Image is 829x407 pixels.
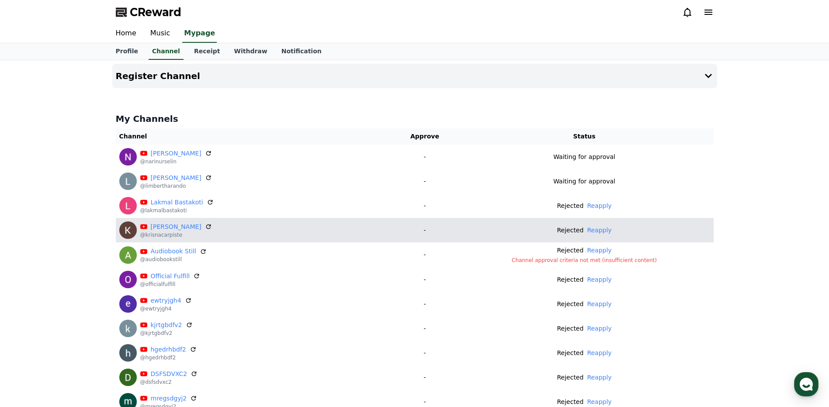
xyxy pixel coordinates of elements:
[227,43,274,60] a: Withdraw
[140,231,212,238] p: @krisnacarpiste
[455,128,714,145] th: Status
[398,397,451,407] p: -
[587,201,611,210] button: Reapply
[130,5,181,19] span: CReward
[398,201,451,210] p: -
[140,158,212,165] p: @narinurselin
[398,324,451,333] p: -
[129,290,151,297] span: Settings
[587,226,611,235] button: Reapply
[119,172,137,190] img: Limberth Arando
[557,246,583,255] p: Rejected
[151,272,190,281] a: Official Fulfill
[587,373,611,382] button: Reapply
[140,330,193,337] p: @kjrtgbdfv2
[140,354,197,361] p: @hgedrhbdf2
[112,64,717,88] button: Register Channel
[119,344,137,362] img: hgedrhbdf2
[398,300,451,309] p: -
[587,275,611,284] button: Reapply
[119,148,137,166] img: Nari Nurselin
[398,177,451,186] p: -
[398,275,451,284] p: -
[140,281,201,288] p: @officialfulfill
[557,373,583,382] p: Rejected
[3,277,58,299] a: Home
[113,277,168,299] a: Settings
[587,324,611,333] button: Reapply
[557,226,583,235] p: Rejected
[398,373,451,382] p: -
[140,256,207,263] p: @audiobookstill
[557,201,583,210] p: Rejected
[140,183,212,190] p: @limbertharando
[398,152,451,162] p: -
[557,348,583,358] p: Rejected
[151,149,201,158] a: [PERSON_NAME]
[149,43,184,60] a: Channel
[587,348,611,358] button: Reapply
[151,296,181,305] a: ewtryjgh4
[557,300,583,309] p: Rejected
[119,271,137,288] img: Official Fulfill
[143,24,177,43] a: Music
[151,345,186,354] a: hgedrhbdf2
[151,198,203,207] a: Lakmal Bastakoti
[109,43,145,60] a: Profile
[151,247,196,256] a: Audiobook Still
[58,277,113,299] a: Messages
[109,24,143,43] a: Home
[116,5,181,19] a: CReward
[151,222,201,231] a: [PERSON_NAME]
[73,290,98,297] span: Messages
[116,128,395,145] th: Channel
[459,257,710,264] p: Channel approval criteria not met (insufficient content)
[151,394,187,403] a: mregsdgyj2
[151,173,201,183] a: [PERSON_NAME]
[557,324,583,333] p: Rejected
[119,246,137,264] img: Audiobook Still
[119,197,137,214] img: Lakmal Bastakoti
[587,246,611,255] button: Reapply
[119,295,137,313] img: ewtryjgh4
[557,275,583,284] p: Rejected
[398,250,451,259] p: -
[151,321,182,330] a: kjrtgbdfv2
[587,397,611,407] button: Reapply
[182,24,217,43] a: Mypage
[119,369,137,386] img: DSFSDVXC2
[116,113,714,125] h4: My Channels
[140,207,214,214] p: @lakmalbastakoti
[140,379,198,386] p: @dsfsdvxc2
[140,305,192,312] p: @ewtryjgh4
[187,43,227,60] a: Receipt
[394,128,455,145] th: Approve
[553,177,615,186] p: Waiting for approval
[151,369,187,379] a: DSFSDVXC2
[22,290,38,297] span: Home
[398,226,451,235] p: -
[587,300,611,309] button: Reapply
[119,221,137,239] img: Krisna Carpiste
[553,152,615,162] p: Waiting for approval
[557,397,583,407] p: Rejected
[274,43,329,60] a: Notification
[119,320,137,337] img: kjrtgbdfv2
[398,348,451,358] p: -
[116,71,200,81] h4: Register Channel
